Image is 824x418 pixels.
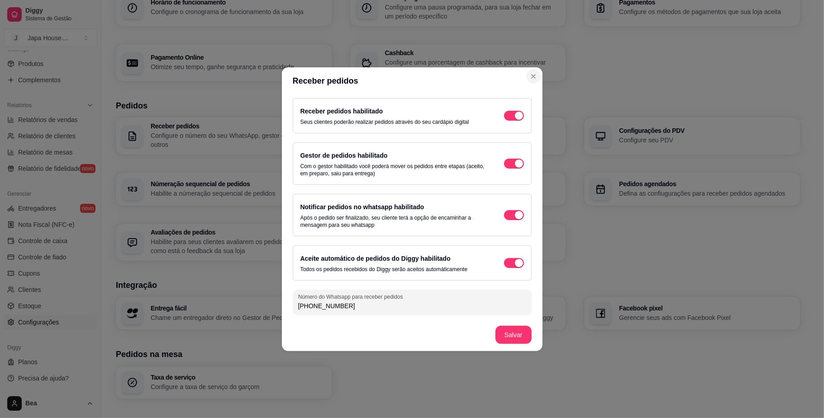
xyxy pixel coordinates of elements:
[300,255,451,262] label: Aceite automático de pedidos do Diggy habilitado
[298,301,526,310] input: Número do Whatsapp para receber pedidos
[300,163,486,177] p: Com o gestor habilitado você poderá mover os pedidos entre etapas (aceito, em preparo, saiu para ...
[300,152,388,159] label: Gestor de pedidos habilitado
[495,326,532,344] button: Salvar
[300,203,424,211] label: Notificar pedidos no whatsapp habilitado
[300,266,468,273] p: Todos os pedidos recebidos do Diggy serão aceitos automáticamente
[526,69,541,84] button: Close
[300,108,383,115] label: Receber pedidos habilitado
[300,214,486,229] p: Após o pedido ser finalizado, seu cliente terá a opção de encaminhar a mensagem para seu whatsapp
[298,293,406,301] label: Número do Whatsapp para receber pedidos
[300,118,469,126] p: Seus clientes poderão realizar pedidos através do seu cardápio digital
[282,67,543,94] header: Receber pedidos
